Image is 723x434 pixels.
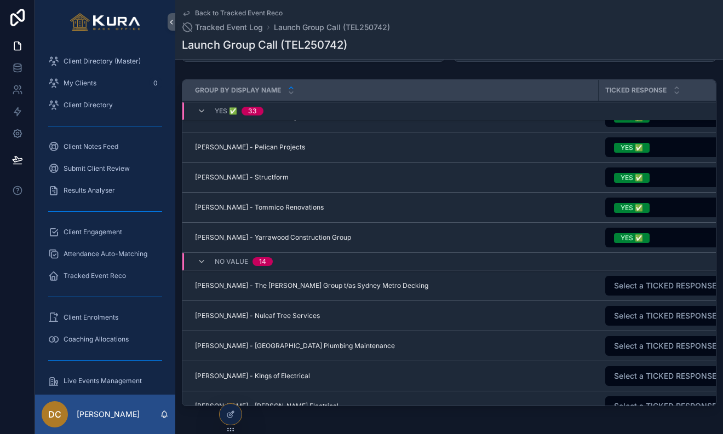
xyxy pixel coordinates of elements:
[42,51,169,71] a: Client Directory (Master)
[64,250,147,258] span: Attendance Auto-Matching
[64,164,130,173] span: Submit Client Review
[195,372,310,380] span: [PERSON_NAME] - KIngs of Electrical
[614,371,716,381] span: Select a TICKED RESPONSE
[182,22,263,33] a: Tracked Event Log
[195,311,320,320] span: [PERSON_NAME] - Nuleaf Tree Services
[42,159,169,178] a: Submit Client Review
[64,186,115,195] span: Results Analyser
[64,377,142,385] span: Live Events Management
[42,95,169,115] a: Client Directory
[64,79,96,88] span: My Clients
[35,44,175,395] div: scrollable content
[274,22,390,33] a: Launch Group Call (TEL250742)
[42,73,169,93] a: My Clients0
[195,173,289,182] span: [PERSON_NAME] - Structform
[42,308,169,327] a: Client Enrolments
[621,233,643,243] div: YES ✅
[42,371,169,391] a: Live Events Management
[149,77,162,90] div: 0
[215,107,237,115] span: YES ✅
[215,257,248,266] span: No value
[195,233,351,242] span: [PERSON_NAME] - Yarrawood Construction Group
[64,335,129,344] span: Coaching Allocations
[64,313,118,322] span: Client Enrolments
[195,22,263,33] span: Tracked Event Log
[64,142,118,151] span: Client Notes Feed
[195,86,281,95] span: Group by Display Name
[42,244,169,264] a: Attendance Auto-Matching
[195,342,395,350] span: [PERSON_NAME] - [GEOGRAPHIC_DATA] Plumbing Maintenance
[195,372,592,380] a: [PERSON_NAME] - KIngs of Electrical
[42,329,169,349] a: Coaching Allocations
[64,228,122,236] span: Client Engagement
[605,86,667,95] span: TICKED RESPONSE
[195,9,283,18] span: Back to Tracked Event Reco
[42,137,169,157] a: Client Notes Feed
[614,401,716,412] span: Select a TICKED RESPONSE
[195,311,592,320] a: [PERSON_NAME] - Nuleaf Tree Services
[42,266,169,286] a: Tracked Event Reco
[614,310,716,321] span: Select a TICKED RESPONSE
[77,409,140,420] p: [PERSON_NAME]
[70,13,141,31] img: App logo
[195,203,324,212] span: [PERSON_NAME] - Tommico Renovations
[195,402,338,410] span: [PERSON_NAME] - [PERSON_NAME] Electrical
[42,222,169,242] a: Client Engagement
[259,257,266,266] div: 14
[195,203,592,212] a: [PERSON_NAME] - Tommico Renovations
[64,101,113,109] span: Client Directory
[621,173,643,183] div: YES ✅
[195,143,592,152] a: [PERSON_NAME] - Pelican Projects
[195,281,428,290] span: [PERSON_NAME] - The [PERSON_NAME] Group t/as Sydney Metro Decking
[195,402,592,410] a: [PERSON_NAME] - [PERSON_NAME] Electrical
[182,37,347,53] h1: Launch Group Call (TEL250742)
[195,173,592,182] a: [PERSON_NAME] - Structform
[614,340,716,351] span: Select a TICKED RESPONSE
[195,233,592,242] a: [PERSON_NAME] - Yarrawood Construction Group
[248,107,257,115] div: 33
[64,57,141,66] span: Client Directory (Master)
[195,143,305,152] span: [PERSON_NAME] - Pelican Projects
[195,281,592,290] a: [PERSON_NAME] - The [PERSON_NAME] Group t/as Sydney Metro Decking
[621,203,643,213] div: YES ✅
[195,342,592,350] a: [PERSON_NAME] - [GEOGRAPHIC_DATA] Plumbing Maintenance
[621,143,643,153] div: YES ✅
[48,408,61,421] span: DC
[42,181,169,200] a: Results Analyser
[182,9,283,18] a: Back to Tracked Event Reco
[64,271,126,280] span: Tracked Event Reco
[614,280,716,291] span: Select a TICKED RESPONSE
